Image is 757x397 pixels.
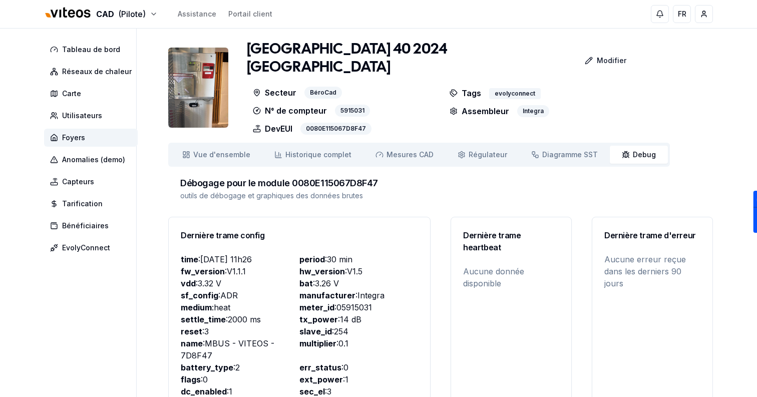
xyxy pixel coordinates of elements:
[299,386,325,396] span: sec_el
[542,150,598,160] span: Diagramme SST
[44,107,142,125] a: Utilisateurs
[299,325,418,337] p: : 254
[118,8,146,20] span: (Pilote)
[678,9,686,19] span: FR
[181,325,299,337] p: : 3
[181,313,299,325] p: : 2000 ms
[247,41,557,77] h1: [GEOGRAPHIC_DATA] 40 2024 [GEOGRAPHIC_DATA]
[299,253,418,265] p: : 30 min
[299,278,313,288] span: bat
[181,265,299,277] p: : V1.1.1
[62,155,125,165] span: Anomalies (demo)
[181,373,299,385] p: : 0
[299,289,418,301] p: : Integra
[285,150,351,160] span: Historique complet
[62,221,109,231] span: Bénéficiaires
[181,362,233,372] span: battery_type
[469,150,507,160] span: Régulateur
[181,314,226,324] span: settle_time
[96,8,114,20] span: CAD
[299,254,325,264] span: period
[299,374,343,384] span: ext_power
[299,361,418,373] p: : 0
[44,173,142,191] a: Capteurs
[62,111,102,121] span: Utilisateurs
[299,337,418,349] p: : 0.1
[44,129,142,147] a: Foyers
[262,146,363,164] a: Historique complet
[299,373,418,385] p: : 1
[181,277,299,289] p: : 3.32 V
[181,278,196,288] span: vdd
[178,9,216,19] a: Assistance
[62,45,120,55] span: Tableau de bord
[517,105,549,117] div: Integra
[363,146,446,164] a: Mesures CAD
[610,146,668,164] a: Debug
[228,9,272,19] a: Portail client
[62,199,103,209] span: Tarification
[44,85,142,103] a: Carte
[673,5,691,23] button: FR
[463,229,559,253] h3: Dernière trame heartbeat
[299,362,341,372] span: err_status
[193,150,250,160] span: Vue d'ensemble
[62,243,110,253] span: EvolyConnect
[463,265,559,289] div: Aucune donnée disponible
[299,301,418,313] p: : 05915031
[299,326,332,336] span: slave_id
[181,361,299,373] p: : 2
[450,105,509,117] p: Assembleur
[489,88,541,99] div: evolyconnect
[299,338,336,348] span: multiplier
[181,386,227,396] span: dc_enabled
[44,41,142,59] a: Tableau de bord
[62,89,81,99] span: Carte
[597,56,626,66] p: Modifier
[181,266,225,276] span: fw_version
[44,239,142,257] a: EvolyConnect
[304,87,342,99] div: BéroCad
[299,290,355,300] span: manufacturer
[604,229,700,241] h3: Dernière trame d'erreur
[44,4,158,25] button: CAD(Pilote)
[557,51,634,71] a: Modifier
[44,195,142,213] a: Tarification
[446,146,519,164] a: Régulateur
[253,105,327,117] p: N° de compteur
[299,266,345,276] span: hw_version
[181,338,203,348] span: name
[181,337,299,361] p: : MBUS - VITEOS - 7D8F47
[335,105,370,117] div: 5915031
[450,87,481,99] p: Tags
[181,326,202,336] span: reset
[180,191,701,201] p: outils de débogage et graphiques des données brutes
[44,151,142,169] a: Anomalies (demo)
[387,150,434,160] span: Mesures CAD
[181,374,201,384] span: flags
[181,301,299,313] p: : heat
[180,179,701,188] h3: Débogage pour le module 0080E115067D8F47
[168,48,228,128] img: unit Image
[170,146,262,164] a: Vue d'ensemble
[299,265,418,277] p: : V1.5
[181,289,299,301] p: : ADR
[181,290,218,300] span: sf_config
[299,314,338,324] span: tx_power
[299,313,418,325] p: : 14 dB
[253,87,296,99] p: Secteur
[181,254,198,264] span: time
[62,177,94,187] span: Capteurs
[181,302,212,312] span: medium
[299,277,418,289] p: : 3.26 V
[44,217,142,235] a: Bénéficiaires
[62,67,132,77] span: Réseaux de chaleur
[519,146,610,164] a: Diagramme SST
[181,229,418,241] h3: Dernière trame config
[300,123,371,135] div: 0080E115067D8F47
[62,133,85,143] span: Foyers
[44,63,142,81] a: Réseaux de chaleur
[253,123,292,135] p: DevEUI
[299,302,334,312] span: meter_id
[181,253,299,265] p: : [DATE] 11h26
